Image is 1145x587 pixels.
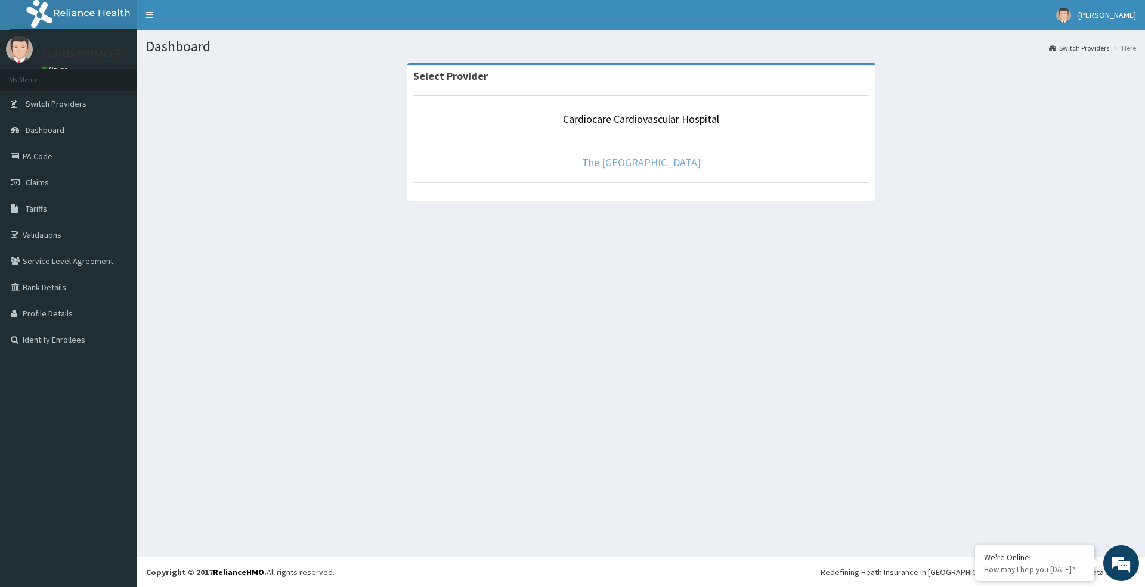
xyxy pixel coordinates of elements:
[26,177,49,188] span: Claims
[26,98,86,109] span: Switch Providers
[1049,43,1109,53] a: Switch Providers
[563,112,719,126] a: Cardiocare Cardiovascular Hospital
[26,125,64,135] span: Dashboard
[137,557,1145,587] footer: All rights reserved.
[146,39,1136,54] h1: Dashboard
[1056,8,1071,23] img: User Image
[213,567,264,577] a: RelianceHMO
[984,552,1085,563] div: We're Online!
[146,567,267,577] strong: Copyright © 2017 .
[582,156,701,169] a: The [GEOGRAPHIC_DATA]
[821,566,1136,578] div: Redefining Heath Insurance in [GEOGRAPHIC_DATA] using Telemedicine and Data Science!
[42,65,70,73] a: Online
[42,48,122,59] p: CLAIMS MANAGER
[413,69,488,83] strong: Select Provider
[1078,10,1136,20] span: [PERSON_NAME]
[26,203,47,214] span: Tariffs
[6,36,33,63] img: User Image
[1110,43,1136,53] li: Here
[984,564,1085,574] p: How may I help you today?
